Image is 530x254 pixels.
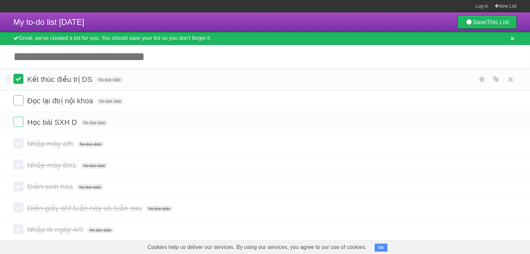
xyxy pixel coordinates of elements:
[87,227,114,233] span: No due date
[457,15,517,29] a: SaveThis List
[81,120,108,126] span: No due date
[375,244,388,252] button: OK
[486,19,509,26] b: This List
[96,77,123,83] span: No due date
[27,140,75,148] span: Nhập máy afh
[13,203,23,213] label: Done
[13,138,23,148] label: Done
[77,184,104,190] span: No due date
[77,141,104,147] span: No due date
[13,181,23,191] label: Done
[13,95,23,105] label: Done
[27,75,94,84] span: Kết thúc điều trị DS
[81,163,108,169] span: No due date
[27,161,79,169] span: Nhập máy BKL
[141,241,373,254] span: Cookies help us deliver our services. By using our services, you agree to our use of cookies.
[27,204,144,212] span: Điền giấy ahf tuần này và tuần sau
[13,117,23,127] label: Done
[146,206,173,212] span: No due date
[97,98,124,104] span: No due date
[13,17,84,27] span: My to-do list [DATE]
[27,183,74,191] span: Điền sinh hóa
[13,160,23,170] label: Done
[27,225,85,234] span: Nhập tk ngày 4/9
[476,74,488,85] label: Star task
[13,74,23,84] label: Done
[27,97,95,105] span: Đọc lại đtrị nội khoa
[13,224,23,234] label: Done
[27,118,79,126] span: Học bài SXH D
